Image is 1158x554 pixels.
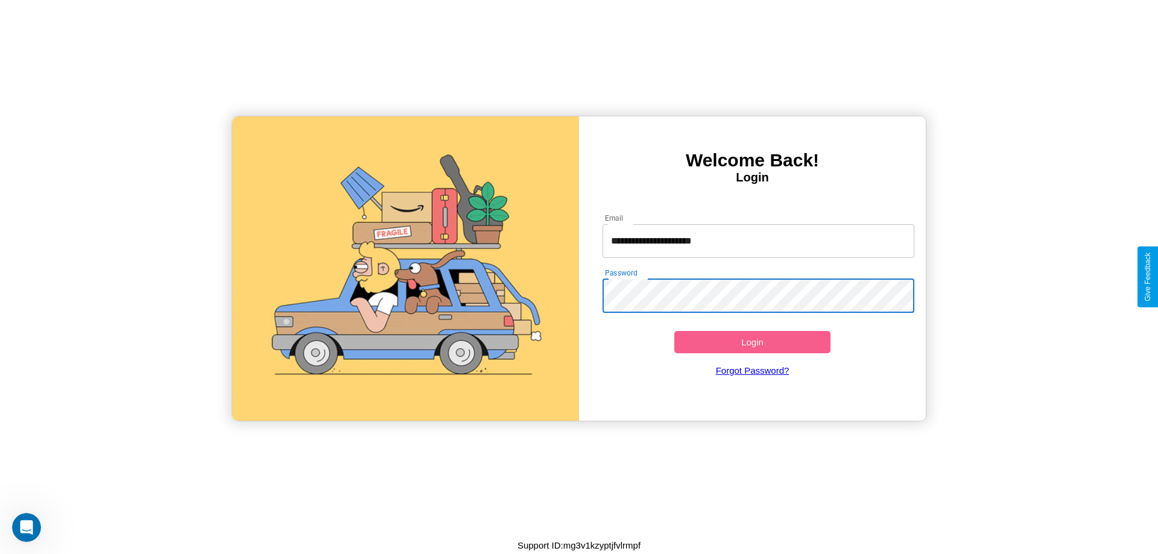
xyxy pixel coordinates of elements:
img: gif [232,116,579,421]
button: Login [674,331,831,353]
iframe: Intercom live chat [12,513,41,542]
p: Support ID: mg3v1kzyptjfvlrmpf [517,537,641,553]
div: Give Feedback [1144,253,1152,301]
label: Email [605,213,624,223]
h3: Welcome Back! [579,150,926,171]
label: Password [605,268,637,278]
h4: Login [579,171,926,184]
a: Forgot Password? [596,353,909,388]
